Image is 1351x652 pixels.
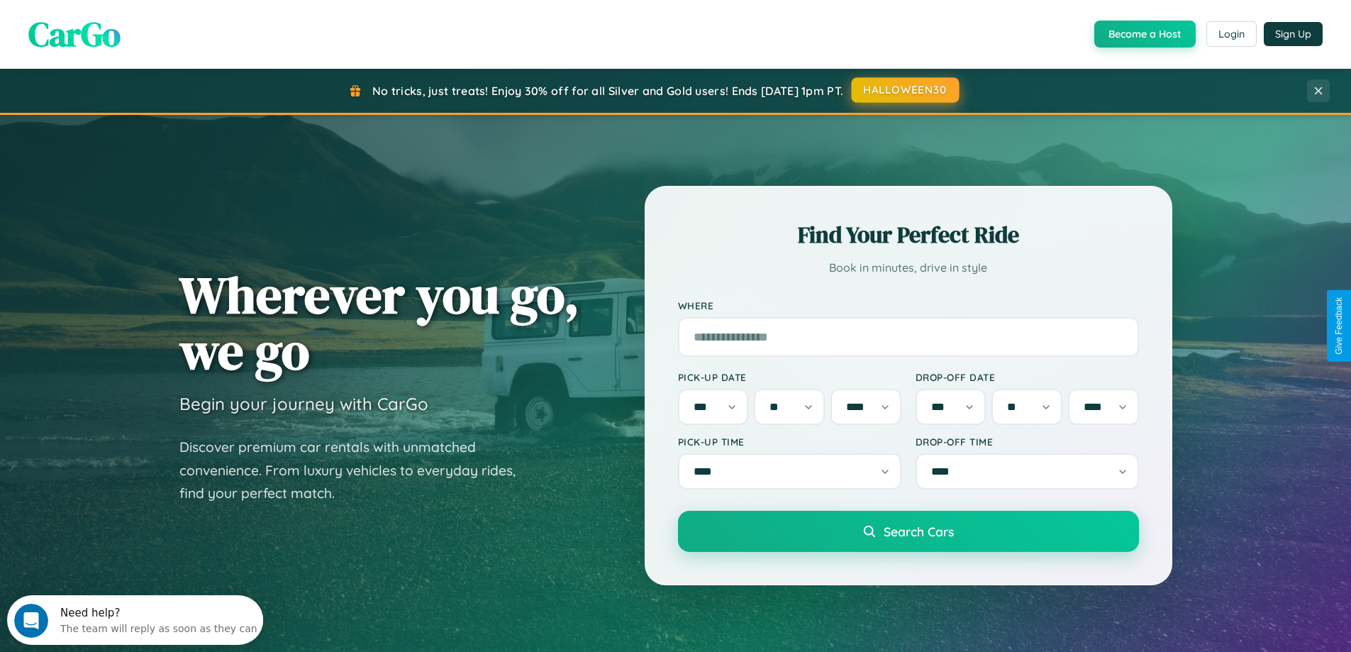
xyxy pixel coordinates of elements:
[179,393,428,414] h3: Begin your journey with CarGo
[678,219,1139,250] h2: Find Your Perfect Ride
[1334,297,1344,355] div: Give Feedback
[916,371,1139,383] label: Drop-off Date
[852,77,960,103] button: HALLOWEEN30
[916,436,1139,448] label: Drop-off Time
[678,299,1139,311] label: Where
[1206,21,1257,47] button: Login
[179,436,534,505] p: Discover premium car rentals with unmatched convenience. From luxury vehicles to everyday rides, ...
[1094,21,1196,48] button: Become a Host
[7,595,263,645] iframe: Intercom live chat discovery launcher
[678,436,901,448] label: Pick-up Time
[28,11,121,57] span: CarGo
[53,12,250,23] div: Need help?
[678,258,1139,278] p: Book in minutes, drive in style
[179,267,579,379] h1: Wherever you go, we go
[14,604,48,638] iframe: Intercom live chat
[6,6,264,45] div: Open Intercom Messenger
[372,84,843,98] span: No tricks, just treats! Enjoy 30% off for all Silver and Gold users! Ends [DATE] 1pm PT.
[884,524,954,539] span: Search Cars
[1264,22,1323,46] button: Sign Up
[53,23,250,38] div: The team will reply as soon as they can
[678,511,1139,552] button: Search Cars
[678,371,901,383] label: Pick-up Date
